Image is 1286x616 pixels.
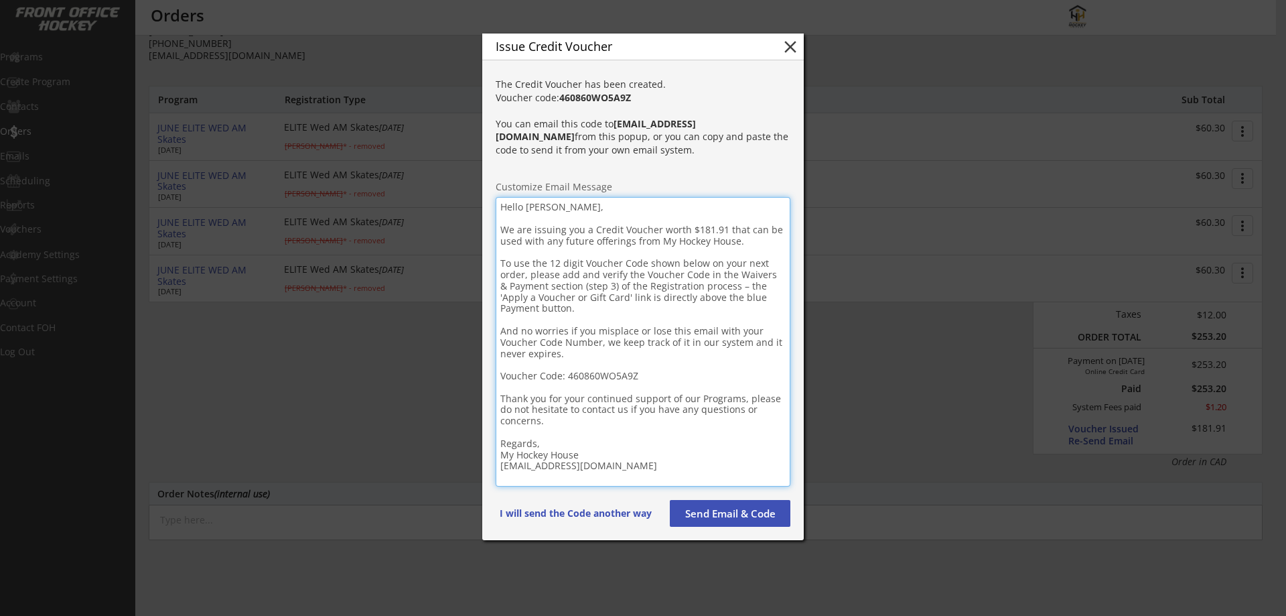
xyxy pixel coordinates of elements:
[670,500,790,527] button: Send Email & Code
[496,78,790,157] div: The Credit Voucher has been created. Voucher code: You can email this code to from this popup, or...
[559,91,631,104] strong: 460860WO5A9Z
[495,500,656,527] button: I will send the Code another way
[780,37,800,57] button: close
[496,182,790,192] div: Customize Email Message
[496,117,696,143] strong: [EMAIL_ADDRESS][DOMAIN_NAME]
[496,40,760,54] div: Issue Credit Voucher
